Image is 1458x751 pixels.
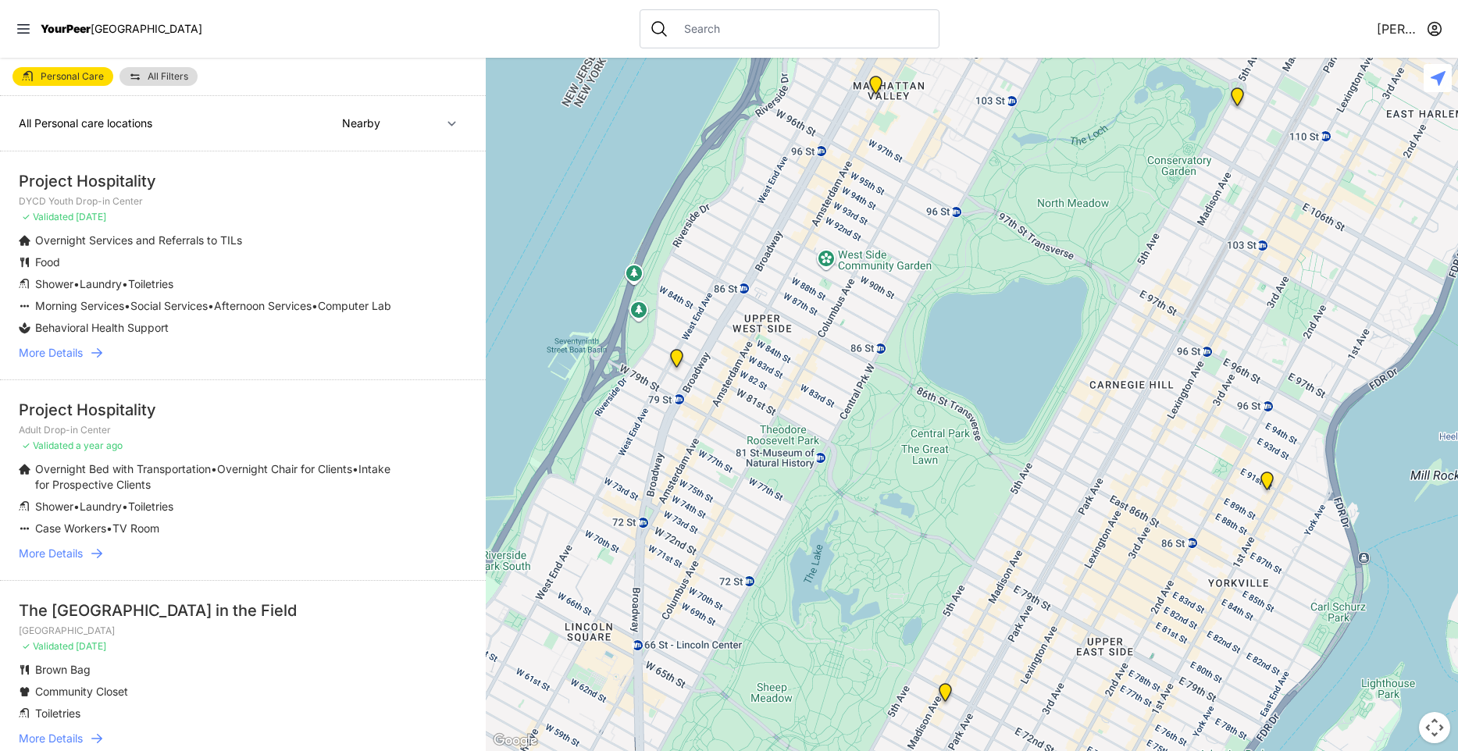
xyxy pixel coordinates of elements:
input: Search [675,21,929,37]
img: Google [490,731,541,751]
a: More Details [19,731,467,746]
a: More Details [19,345,467,361]
span: • [73,277,80,290]
span: Personal Care [41,72,104,81]
div: Pathways Adult Drop-In Program [667,349,686,374]
a: Personal Care [12,67,113,86]
span: • [211,462,217,475]
span: Toiletries [128,277,173,290]
button: Map camera controls [1419,712,1450,743]
span: Brown Bag [35,663,91,676]
p: Adult Drop-in Center [19,424,467,436]
div: The [GEOGRAPHIC_DATA] in the Field [19,600,467,621]
span: Overnight Services and Referrals to TILs [35,233,242,247]
span: More Details [19,731,83,746]
span: Laundry [80,500,122,513]
div: Manhattan [936,683,955,708]
span: Food [35,255,60,269]
span: • [208,299,214,312]
span: Behavioral Health Support [35,321,169,334]
span: Overnight Bed with Transportation [35,462,211,475]
span: Shower [35,277,73,290]
span: [DATE] [76,211,106,222]
span: Community Closet [35,685,128,698]
span: Afternoon Services [214,299,312,312]
p: [GEOGRAPHIC_DATA] [19,625,467,637]
span: Social Services [130,299,208,312]
span: Toiletries [35,707,80,720]
span: • [312,299,318,312]
div: Project Hospitality [19,399,467,421]
span: • [73,500,80,513]
div: Avenue Church [1257,472,1277,497]
span: Morning Services [35,299,124,312]
span: • [122,277,128,290]
a: More Details [19,546,467,561]
span: All Filters [148,72,188,81]
span: a year ago [76,440,123,451]
p: DYCD Youth Drop-in Center [19,195,467,208]
span: Toiletries [128,500,173,513]
button: [PERSON_NAME] [1377,20,1442,38]
span: Case Workers [35,521,106,535]
span: More Details [19,546,83,561]
span: • [122,500,128,513]
span: ✓ Validated [22,640,73,652]
a: All Filters [119,67,198,86]
span: Laundry [80,277,122,290]
a: Open this area in Google Maps (opens a new window) [490,731,541,751]
span: YourPeer [41,22,91,35]
span: • [124,299,130,312]
a: YourPeer[GEOGRAPHIC_DATA] [41,24,202,34]
span: ✓ Validated [22,440,73,451]
div: Manhattan [866,76,886,101]
span: [GEOGRAPHIC_DATA] [91,22,202,35]
span: Shower [35,500,73,513]
span: [PERSON_NAME] [1377,20,1421,38]
span: TV Room [112,521,159,535]
span: [DATE] [76,640,106,652]
span: Computer Lab [318,299,391,312]
span: More Details [19,345,83,361]
div: Manhattan [1228,87,1247,112]
span: Overnight Chair for Clients [217,462,352,475]
span: All Personal care locations [19,116,152,130]
span: • [106,521,112,535]
div: Project Hospitality [19,170,467,192]
span: ✓ Validated [22,211,73,222]
span: • [352,462,358,475]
